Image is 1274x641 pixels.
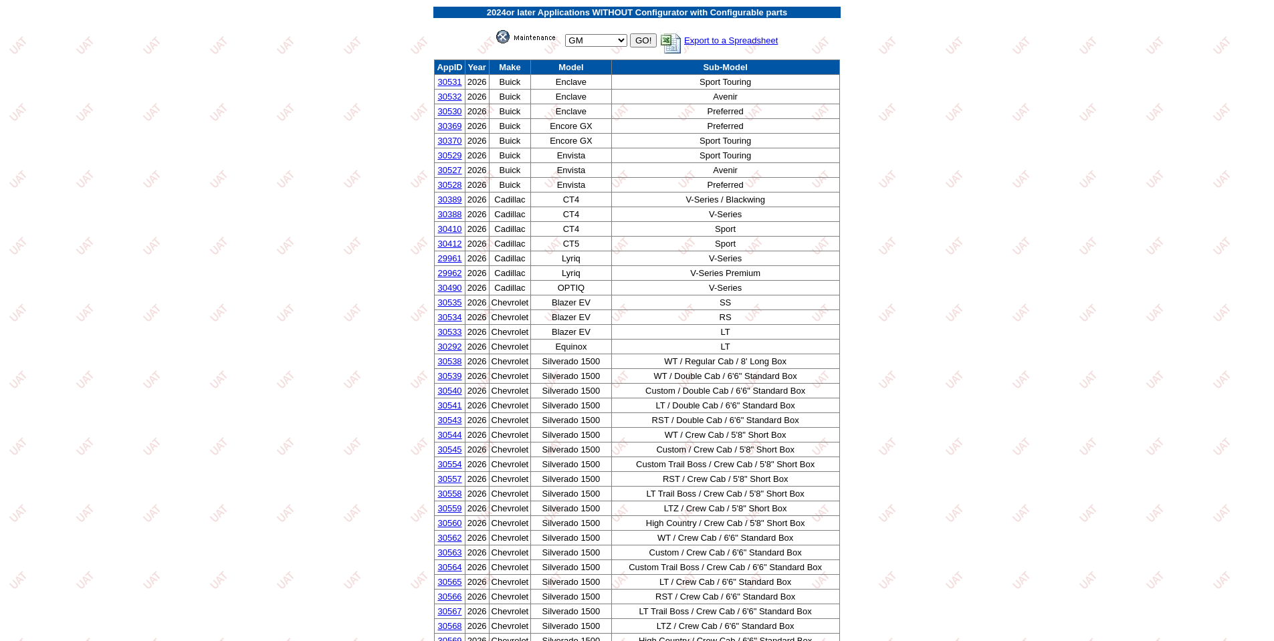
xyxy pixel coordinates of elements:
td: Lyriq [531,266,611,281]
td: Encore GX [531,119,611,134]
td: 2026 [465,310,489,325]
td: or later Applications WITHOUT Configurator with Configurable parts [433,7,840,18]
td: Silverado 1500 [531,442,611,457]
td: Lyriq [531,251,611,266]
a: 30538 [437,356,461,366]
td: Enclave [531,104,611,119]
td: 2026 [465,398,489,413]
a: 30563 [437,547,461,557]
td: Chevrolet [489,590,531,604]
a: 30568 [437,621,461,631]
a: 30527 [437,165,461,175]
td: High Country / Crew Cab / 5'8" Short Box [611,516,839,531]
a: 30545 [437,444,461,455]
td: Model [531,60,611,75]
td: CT5 [531,237,611,251]
td: Chevrolet [489,384,531,398]
td: Custom / Double Cab / 6'6" Standard Box [611,384,839,398]
a: Export to a Spreadsheet [659,35,778,45]
td: Equinox [531,340,611,354]
td: Chevrolet [489,310,531,325]
td: 2026 [465,163,489,178]
td: 2026 [465,369,489,384]
img: maint.gif [496,30,563,43]
a: 30562 [437,533,461,543]
td: Chevrolet [489,516,531,531]
td: 2026 [465,178,489,193]
td: LT Trail Boss / Crew Cab / 5'8" Short Box [611,487,839,501]
a: 30532 [437,92,461,102]
td: Custom Trail Boss / Crew Cab / 6'6" Standard Box [611,560,839,575]
a: 30560 [437,518,461,528]
a: 30539 [437,371,461,381]
span: 2024 [487,7,506,17]
td: Chevrolet [489,619,531,634]
td: CT4 [531,193,611,207]
td: Enclave [531,75,611,90]
td: CT4 [531,222,611,237]
td: Buick [489,90,531,104]
td: 2026 [465,442,489,457]
td: LT / Double Cab / 6'6" Standard Box [611,398,839,413]
td: Silverado 1500 [531,590,611,604]
td: Sport [611,237,839,251]
td: Envista [531,178,611,193]
td: 2026 [465,545,489,560]
td: WT / Double Cab / 6'6" Standard Box [611,369,839,384]
td: 2026 [465,104,489,119]
a: 30370 [437,136,461,146]
td: Chevrolet [489,545,531,560]
td: 2026 [465,340,489,354]
td: Silverado 1500 [531,501,611,516]
td: Preferred [611,178,839,193]
td: Buick [489,134,531,148]
a: 30541 [437,400,461,410]
a: 30559 [437,503,461,513]
td: Custom Trail Boss / Crew Cab / 5'8" Short Box [611,457,839,472]
input: GO! [630,33,657,47]
a: 30529 [437,150,461,160]
td: 2026 [465,604,489,619]
a: 30534 [437,312,461,322]
td: Chevrolet [489,325,531,340]
a: 29961 [437,253,461,263]
td: Chevrolet [489,501,531,516]
td: Buick [489,163,531,178]
td: LTZ / Crew Cab / 5'8" Short Box [611,501,839,516]
td: LTZ / Crew Cab / 6'6" Standard Box [611,619,839,634]
td: SS [611,295,839,310]
td: Chevrolet [489,428,531,442]
td: Custom / Crew Cab / 5'8" Short Box [611,442,839,457]
td: Silverado 1500 [531,354,611,369]
td: Avenir [611,163,839,178]
td: OPTIQ [531,281,611,295]
td: Cadillac [489,251,531,266]
td: Encore GX [531,134,611,148]
td: 2026 [465,281,489,295]
a: 30566 [437,592,461,602]
td: Silverado 1500 [531,413,611,428]
td: 2026 [465,575,489,590]
a: 30369 [437,121,461,131]
td: 2026 [465,90,489,104]
td: 2026 [465,560,489,575]
td: 2026 [465,222,489,237]
td: V-Series [611,251,839,266]
td: Sport [611,222,839,237]
td: Chevrolet [489,575,531,590]
td: Buick [489,148,531,163]
img: MSExcel.jpg [659,30,684,57]
td: WT / Crew Cab / 5'8" Short Box [611,428,839,442]
a: 30490 [437,283,461,293]
td: Blazer EV [531,325,611,340]
td: Silverado 1500 [531,560,611,575]
td: 2026 [465,472,489,487]
a: 30565 [437,577,461,587]
a: 30554 [437,459,461,469]
td: Chevrolet [489,340,531,354]
td: 2026 [465,134,489,148]
td: 2026 [465,266,489,281]
a: 30557 [437,474,461,484]
td: Buick [489,75,531,90]
td: WT / Crew Cab / 6'6" Standard Box [611,531,839,545]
